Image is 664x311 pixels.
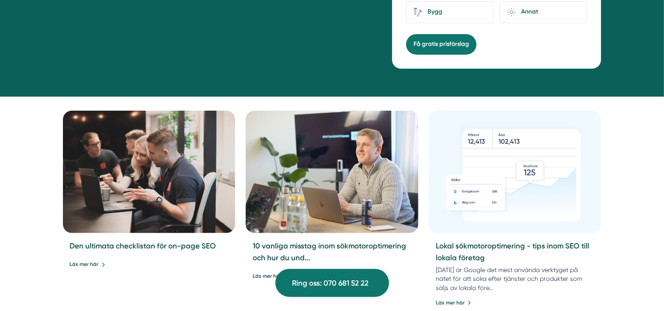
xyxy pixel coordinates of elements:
[436,266,594,292] p: [DATE] är Google det mest använda verktyget på nätet för att söka efter tjänster och produkter so...
[70,241,216,250] a: Den ultimata checklistan för on-page SEO
[406,34,476,54] button: Få gratis prisförslag
[253,272,288,280] a: Läs mer här
[253,241,406,262] a: 10 vanliga misstag inom sökmotoroptimering och hur du und...
[63,111,236,233] img: On-page SEO, SEO checklista
[436,241,589,262] a: Lokal sökmotoroptimering - tips inom SEO till lokala företag
[292,277,369,289] span: Ring oss: 070 681 52 22
[429,111,601,233] a: Lokal sökmotoroptimering - tips inom SEO till lokala företag
[424,108,605,236] img: Lokal sökmotoroptimering - tips inom SEO till lokala företag
[436,299,471,307] a: Läs mer här
[70,260,105,269] a: Läs mer här
[275,269,389,297] a: Ring oss: 070 681 52 22
[246,111,418,233] img: Misstag inom SEO, Sökmotoroptimerings misstag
